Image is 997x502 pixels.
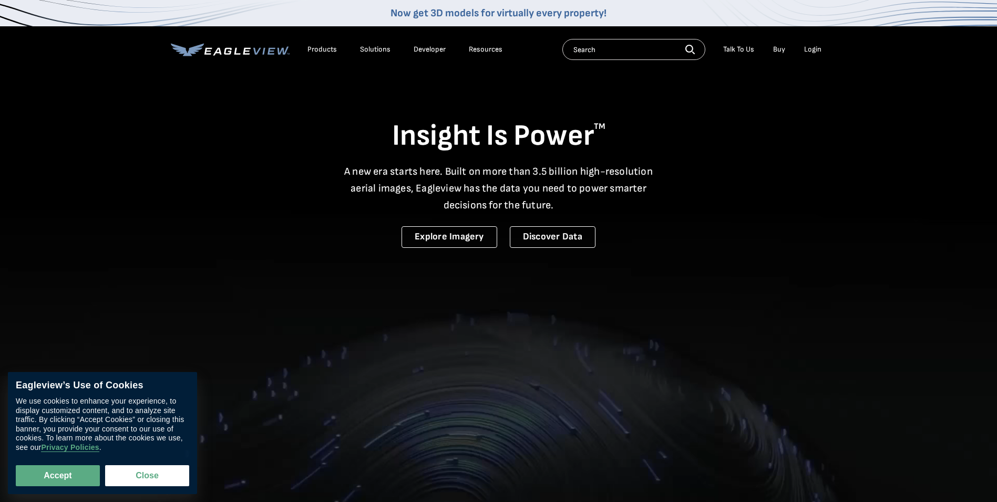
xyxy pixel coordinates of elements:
div: We use cookies to enhance your experience, to display customized content, and to analyze site tra... [16,397,189,452]
div: Products [307,45,337,54]
a: Now get 3D models for virtually every property! [390,7,607,19]
a: Privacy Policies [41,443,99,452]
div: Solutions [360,45,390,54]
input: Search [562,39,705,60]
div: Login [804,45,821,54]
sup: TM [594,122,605,132]
div: Eagleview’s Use of Cookies [16,380,189,391]
div: Resources [469,45,502,54]
a: Discover Data [510,226,595,248]
a: Explore Imagery [402,226,497,248]
p: A new era starts here. Built on more than 3.5 billion high-resolution aerial images, Eagleview ha... [338,163,660,214]
h1: Insight Is Power [171,118,827,155]
a: Developer [414,45,446,54]
div: Talk To Us [723,45,754,54]
button: Accept [16,465,100,486]
button: Close [105,465,189,486]
a: Buy [773,45,785,54]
